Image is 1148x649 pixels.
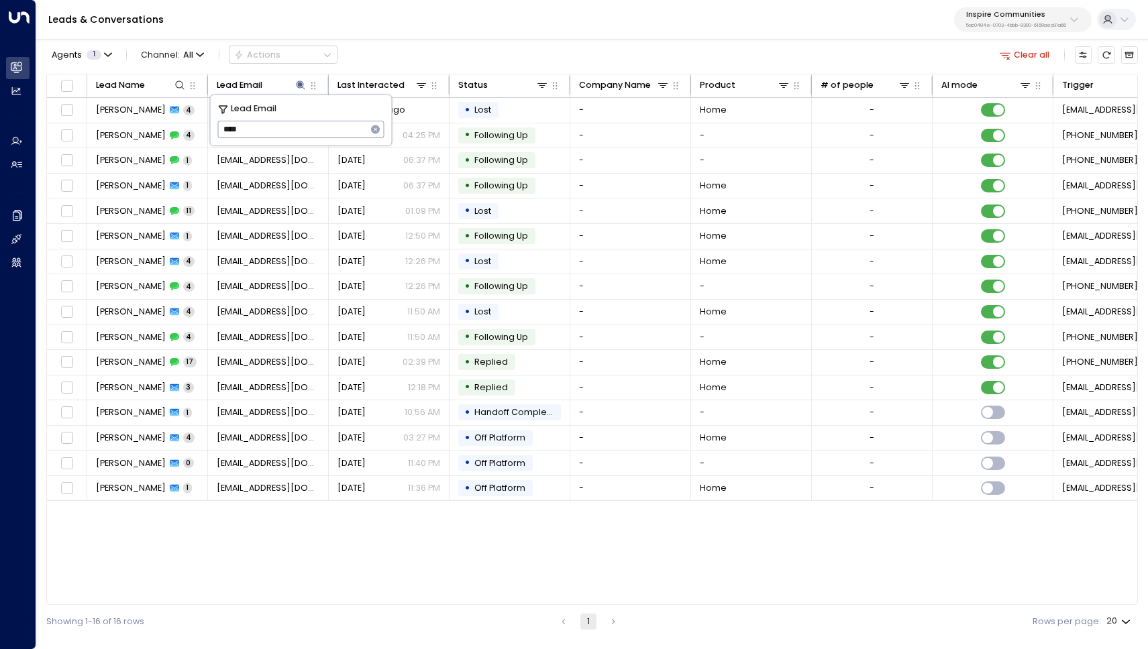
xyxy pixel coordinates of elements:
[183,357,197,367] span: 17
[59,355,74,370] span: Toggle select row
[405,205,440,217] p: 01:09 PM
[700,255,727,268] span: Home
[464,200,470,221] div: •
[96,205,166,217] span: Kristin Girdner
[474,205,491,217] span: Lost
[870,381,874,394] div: -
[59,254,74,270] span: Toggle select row
[217,78,308,93] div: Lead Email
[691,274,812,299] td: -
[870,180,874,192] div: -
[570,375,691,400] td: -
[231,102,276,115] span: Lead Email
[59,405,74,420] span: Toggle select row
[403,356,440,368] p: 02:39 PM
[1098,46,1114,63] span: Refresh
[337,180,366,192] span: Yesterday
[580,613,596,630] button: page 1
[870,331,874,343] div: -
[474,129,528,141] span: Following Up
[1062,280,1138,292] span: +18157570033
[59,304,74,320] span: Toggle select row
[700,381,727,394] span: Home
[96,180,166,192] span: Dominique Matthews
[1121,46,1138,63] button: Archived Leads
[96,78,187,93] div: Lead Name
[464,453,470,473] div: •
[46,46,116,63] button: Agents1
[403,180,440,192] p: 06:37 PM
[136,46,209,63] button: Channel:All
[183,458,194,468] span: 0
[570,426,691,451] td: -
[870,205,874,217] div: -
[1106,612,1133,630] div: 20
[87,50,101,60] span: 1
[96,381,166,394] span: Matthew Kochanski
[408,482,440,494] p: 11:36 PM
[870,129,874,141] div: -
[48,13,164,26] a: Leads & Conversations
[474,154,528,166] span: Following Up
[1075,46,1092,63] button: Customize
[570,249,691,274] td: -
[1062,129,1138,141] span: +12059030963
[217,230,320,242] span: kmattingly1001@gmail.com
[96,331,166,343] span: Matthew Moyer
[234,50,280,60] div: Actions
[464,302,470,322] div: •
[870,432,874,444] div: -
[407,306,440,318] p: 11:50 AM
[464,327,470,347] div: •
[337,482,366,494] span: Jul 24, 2025
[96,104,166,116] span: Mattison Baxter
[337,230,366,242] span: Oct 06, 2025
[870,255,874,268] div: -
[183,306,195,316] span: 4
[941,78,978,93] div: AI mode
[570,148,691,173] td: -
[691,148,812,173] td: -
[474,280,528,292] span: Following Up
[1062,331,1138,343] span: +14846502162
[570,198,691,223] td: -
[46,615,144,628] div: Showing 1-16 of 16 rows
[464,276,470,297] div: •
[217,154,320,166] span: dominiquematthews177@gmail.com
[217,205,320,217] span: kmattingly1001@gmail.com
[995,46,1055,63] button: Clear all
[96,432,166,444] span: Matthew Wallat
[59,329,74,345] span: Toggle select row
[464,478,470,499] div: •
[183,180,192,190] span: 1
[217,180,320,192] span: dominiquematthews177@gmail.com
[458,78,550,93] div: Status
[966,11,1066,19] p: Inspire Communities
[870,230,874,242] div: -
[59,178,74,194] span: Toggle select row
[59,481,74,496] span: Toggle select row
[570,451,691,475] td: -
[570,400,691,425] td: -
[474,482,525,493] span: Off Platform
[821,78,912,93] div: # of people
[183,332,195,342] span: 4
[474,356,508,367] span: Replied
[700,306,727,318] span: Home
[405,230,440,242] p: 12:50 PM
[337,406,366,418] span: Jul 29, 2025
[408,457,440,469] p: 11:40 PM
[183,382,194,392] span: 3
[96,78,145,93] div: Lead Name
[183,231,192,241] span: 1
[464,251,470,272] div: •
[217,457,320,469] span: mattwallat@yahoo.com
[464,377,470,398] div: •
[59,203,74,219] span: Toggle select row
[474,331,528,343] span: Following Up
[337,154,366,166] span: Yesterday
[405,255,440,268] p: 12:26 PM
[700,78,791,93] div: Product
[337,381,366,394] span: Jul 29, 2025
[337,78,405,93] div: Last Interacted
